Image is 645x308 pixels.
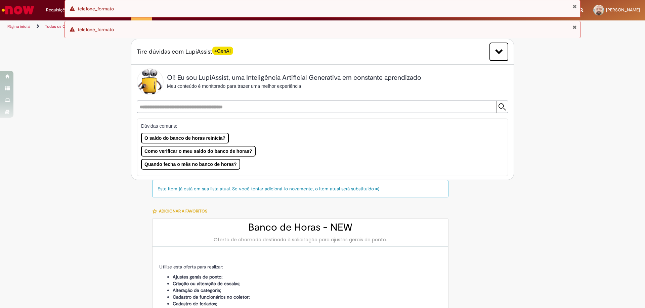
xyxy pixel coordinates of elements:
[1,3,35,17] img: ServiceNow
[152,180,448,197] div: Este item já está em sua lista atual. Se você tentar adicioná-lo novamente, o item atual será sub...
[173,281,241,287] strong: Criação ou alteração de escalas;
[212,47,233,55] span: +GenAI
[137,68,164,95] img: Lupi
[173,287,221,293] strong: Alteração de categoria;
[159,236,441,243] div: Oferta de chamado destinada à solicitação para ajustes gerais de ponto.
[167,74,421,81] h2: Oi! Eu sou LupiAssist, uma Inteligência Artificial Generativa em constante aprendizado
[496,101,508,113] input: Submit
[167,83,301,89] span: Meu conteúdo é monitorado para trazer uma melhor experiência
[173,301,217,307] strong: Cadastro de feriados;
[173,274,223,280] strong: Ajustes gerais de ponto;
[606,7,640,13] span: [PERSON_NAME]
[45,24,81,29] a: Todos os Catálogos
[7,24,31,29] a: Página inicial
[46,7,70,13] span: Requisições
[78,26,114,33] span: telefone_formato
[137,48,233,56] span: Tire dúvidas com LupiAssist
[159,264,223,270] span: Utilize esta oferta para realizar:
[572,4,577,9] button: Fechar Notificação
[141,146,256,157] button: Como verificar o meu saldo do banco de horas?
[78,6,114,12] span: telefone_formato
[5,20,425,33] ul: Trilhas de página
[572,24,577,30] button: Fechar Notificação
[159,209,207,214] span: Adicionar a Favoritos
[152,204,211,218] button: Adicionar a Favoritos
[141,159,240,170] button: Quando fecha o mês no banco de horas?
[141,123,495,129] p: Dúvidas comuns:
[141,133,229,143] button: O saldo do banco de horas reinicia?
[173,294,250,300] strong: Cadastro de funcionários no coletor;
[159,222,441,233] h2: Banco de Horas - NEW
